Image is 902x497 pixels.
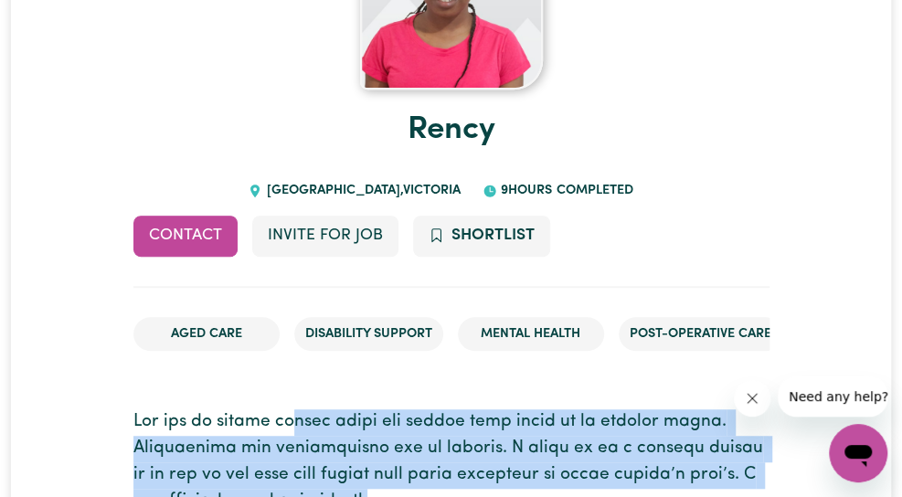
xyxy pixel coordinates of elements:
[497,184,633,197] span: 9 hours completed
[734,380,770,417] iframe: Close message
[408,114,495,146] a: Rency
[11,13,111,27] span: Need any help?
[262,184,461,197] span: [GEOGRAPHIC_DATA] , Victoria
[294,317,443,352] li: Disability Support
[133,216,238,256] button: Contact
[458,317,604,352] li: Mental Health
[778,376,887,417] iframe: Message from company
[413,216,551,256] button: Add to shortlist
[619,317,782,352] li: Post-operative care
[133,317,280,352] li: Aged Care
[451,227,535,243] span: Shortlist
[252,216,398,256] button: Invite for Job
[829,424,887,482] iframe: Button to launch messaging window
